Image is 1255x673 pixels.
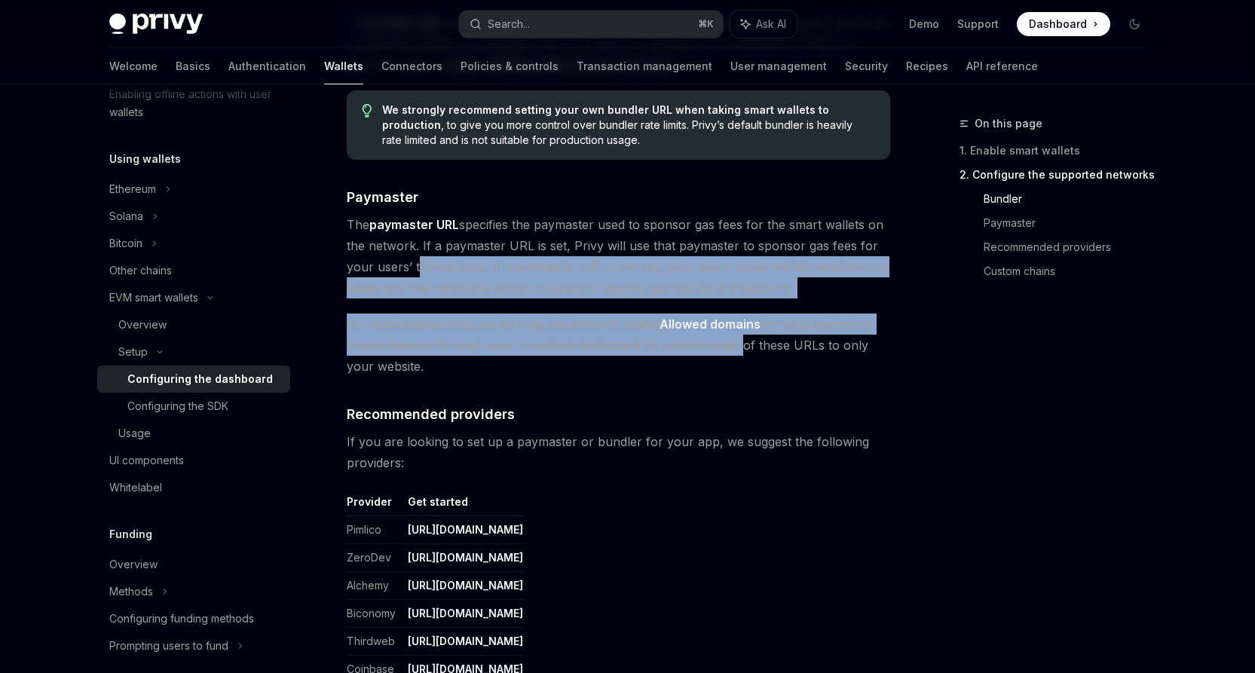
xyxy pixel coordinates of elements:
[984,235,1159,259] a: Recommended providers
[984,187,1159,211] a: Bundler
[97,257,290,284] a: Other chains
[347,544,402,572] td: ZeroDev
[109,14,203,35] img: dark logo
[109,610,254,628] div: Configuring funding methods
[127,397,228,415] div: Configuring the SDK
[109,289,198,307] div: EVM smart wallets
[347,516,402,544] td: Pimlico
[730,48,827,84] a: User management
[118,424,151,442] div: Usage
[408,523,523,537] a: [URL][DOMAIN_NAME]
[577,48,712,84] a: Transaction management
[97,420,290,447] a: Usage
[984,211,1159,235] a: Paymaster
[97,311,290,338] a: Overview
[118,343,148,361] div: Setup
[975,115,1042,133] span: On this page
[109,583,153,601] div: Methods
[176,48,210,84] a: Basics
[347,494,402,516] th: Provider
[347,404,515,424] span: Recommended providers
[109,150,181,168] h5: Using wallets
[97,474,290,501] a: Whitelabel
[118,316,167,334] div: Overview
[97,393,290,420] a: Configuring the SDK
[459,11,723,38] button: Search...⌘K
[97,605,290,632] a: Configuring funding methods
[228,48,306,84] a: Authentication
[408,607,523,620] a: [URL][DOMAIN_NAME]
[369,217,459,232] strong: paymaster URL
[109,479,162,497] div: Whitelabel
[109,234,142,252] div: Bitcoin
[97,551,290,578] a: Overview
[382,103,829,131] strong: We strongly recommend setting your own bundler URL when taking smart wallets to production
[984,259,1159,283] a: Custom chains
[698,18,714,30] span: ⌘ K
[966,48,1038,84] a: API reference
[347,214,890,298] span: The specifies the paymaster used to sponsor gas fees for the smart wallets on the network. If a p...
[660,317,761,332] strong: Allowed domains
[109,48,158,84] a: Welcome
[1122,12,1146,36] button: Toggle dark mode
[957,17,999,32] a: Support
[109,637,228,655] div: Prompting users to fund
[461,48,559,84] a: Policies & controls
[381,48,442,84] a: Connectors
[488,15,530,33] div: Search...
[408,579,523,592] a: [URL][DOMAIN_NAME]
[845,48,888,84] a: Security
[402,494,523,516] th: Get started
[382,102,874,148] span: , to give you more control over bundler rate limits. Privy’s default bundler is heavily rate limi...
[1029,17,1087,32] span: Dashboard
[347,572,402,600] td: Alchemy
[109,180,156,198] div: Ethereum
[109,451,184,470] div: UI components
[756,17,786,32] span: Ask AI
[408,635,523,648] a: [URL][DOMAIN_NAME]
[906,48,948,84] a: Recipes
[730,11,797,38] button: Ask AI
[127,370,273,388] div: Configuring the dashboard
[909,17,939,32] a: Demo
[109,525,152,543] h5: Funding
[347,187,418,207] span: Paymaster
[109,555,158,574] div: Overview
[109,207,143,225] div: Solana
[960,139,1159,163] a: 1. Enable smart wallets
[347,628,402,656] td: Thirdweb
[960,163,1159,187] a: 2. Configure the supported networks
[362,104,372,118] svg: Tip
[109,262,172,280] div: Other chains
[97,366,290,393] a: Configuring the dashboard
[97,447,290,474] a: UI components
[1017,12,1110,36] a: Dashboard
[408,551,523,564] a: [URL][DOMAIN_NAME]
[347,314,890,377] span: For additional security, we strongly recommend setting for your paymaster and/or bundler through ...
[347,431,890,473] span: If you are looking to set up a paymaster or bundler for your app, we suggest the following provid...
[324,48,363,84] a: Wallets
[347,600,402,628] td: Biconomy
